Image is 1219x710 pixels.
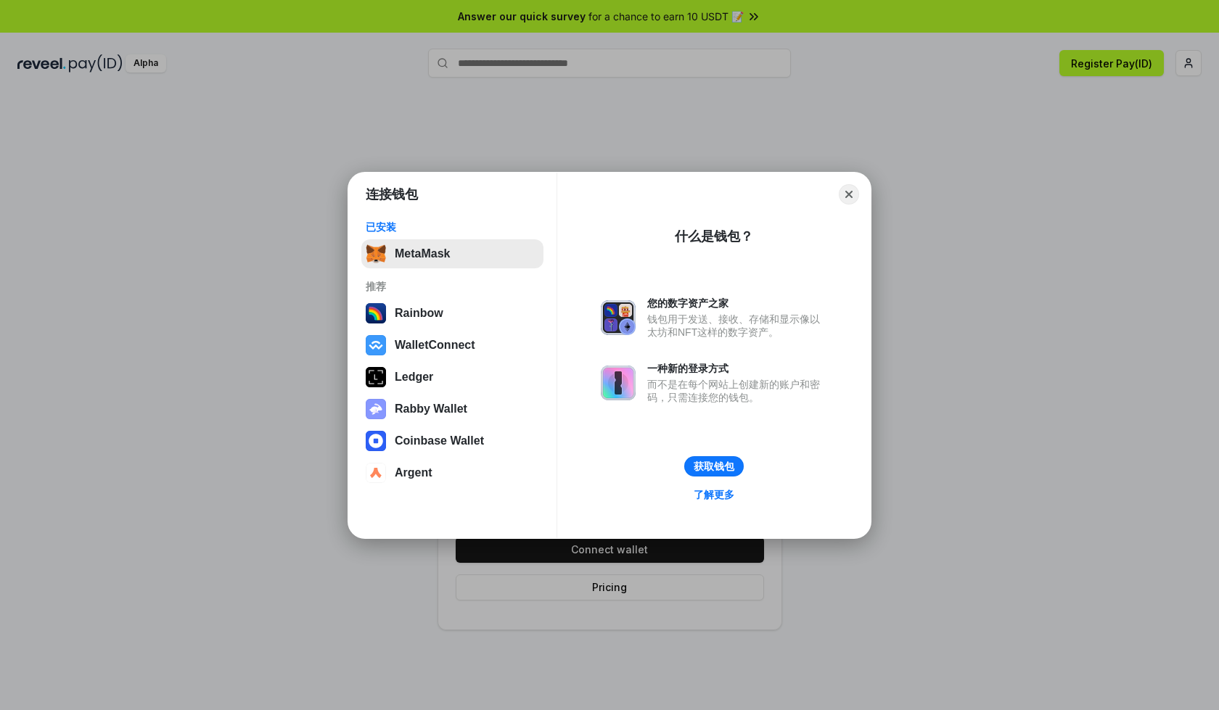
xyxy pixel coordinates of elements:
[647,362,827,375] div: 一种新的登录方式
[675,228,753,245] div: 什么是钱包？
[601,300,636,335] img: svg+xml,%3Csvg%20xmlns%3D%22http%3A%2F%2Fwww.w3.org%2F2000%2Fsvg%22%20fill%3D%22none%22%20viewBox...
[647,297,827,310] div: 您的数字资产之家
[647,313,827,339] div: 钱包用于发送、接收、存储和显示像以太坊和NFT这样的数字资产。
[366,463,386,483] img: svg+xml,%3Csvg%20width%3D%2228%22%20height%3D%2228%22%20viewBox%3D%220%200%2028%2028%22%20fill%3D...
[361,299,543,328] button: Rainbow
[601,366,636,400] img: svg+xml,%3Csvg%20xmlns%3D%22http%3A%2F%2Fwww.w3.org%2F2000%2Fsvg%22%20fill%3D%22none%22%20viewBox...
[839,184,859,205] button: Close
[395,466,432,479] div: Argent
[395,339,475,352] div: WalletConnect
[395,403,467,416] div: Rabby Wallet
[361,239,543,268] button: MetaMask
[395,371,433,384] div: Ledger
[366,335,386,355] img: svg+xml,%3Csvg%20width%3D%2228%22%20height%3D%2228%22%20viewBox%3D%220%200%2028%2028%22%20fill%3D...
[361,395,543,424] button: Rabby Wallet
[647,378,827,404] div: 而不是在每个网站上创建新的账户和密码，只需连接您的钱包。
[395,307,443,320] div: Rainbow
[361,426,543,455] button: Coinbase Wallet
[395,247,450,260] div: MetaMask
[366,399,386,419] img: svg+xml,%3Csvg%20xmlns%3D%22http%3A%2F%2Fwww.w3.org%2F2000%2Fsvg%22%20fill%3D%22none%22%20viewBox...
[366,220,539,234] div: 已安装
[366,303,386,323] img: svg+xml,%3Csvg%20width%3D%22120%22%20height%3D%22120%22%20viewBox%3D%220%200%20120%20120%22%20fil...
[694,488,734,501] div: 了解更多
[395,434,484,447] div: Coinbase Wallet
[685,485,743,504] a: 了解更多
[366,367,386,387] img: svg+xml,%3Csvg%20xmlns%3D%22http%3A%2F%2Fwww.w3.org%2F2000%2Fsvg%22%20width%3D%2228%22%20height%3...
[361,458,543,487] button: Argent
[366,280,539,293] div: 推荐
[366,431,386,451] img: svg+xml,%3Csvg%20width%3D%2228%22%20height%3D%2228%22%20viewBox%3D%220%200%2028%2028%22%20fill%3D...
[366,186,418,203] h1: 连接钱包
[694,460,734,473] div: 获取钱包
[361,331,543,360] button: WalletConnect
[366,244,386,264] img: svg+xml,%3Csvg%20fill%3D%22none%22%20height%3D%2233%22%20viewBox%3D%220%200%2035%2033%22%20width%...
[361,363,543,392] button: Ledger
[684,456,744,476] button: 获取钱包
